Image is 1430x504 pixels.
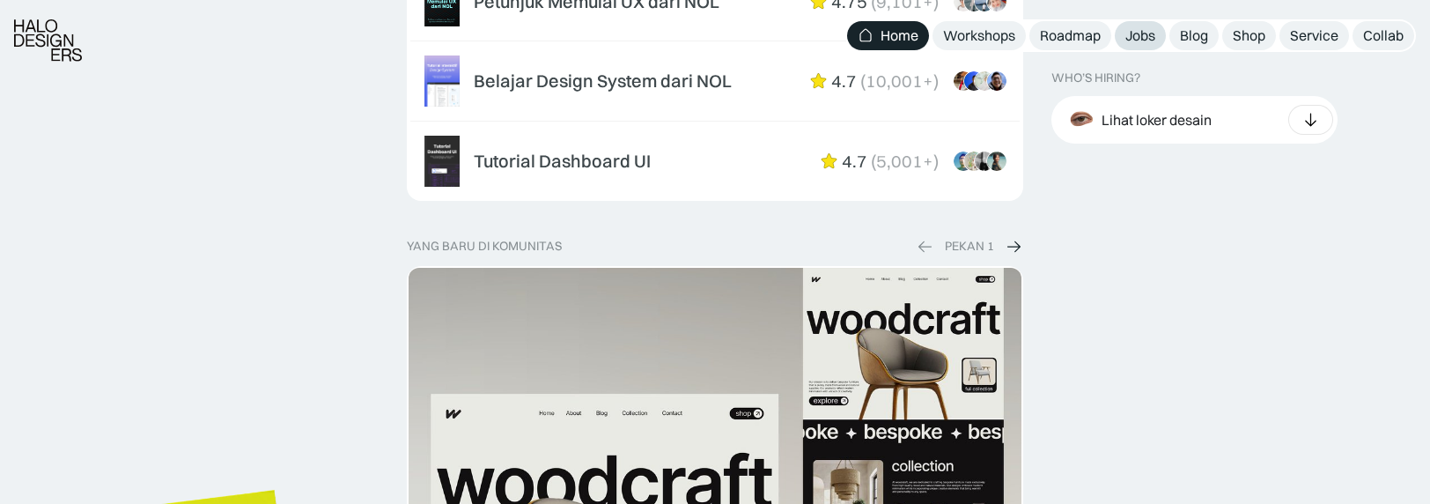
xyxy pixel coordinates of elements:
[1051,70,1140,85] div: WHO’S HIRING?
[876,151,933,172] div: 5,001+
[474,70,732,92] div: Belajar Design System dari NOL
[871,151,876,172] div: (
[847,21,929,50] a: Home
[860,70,866,92] div: (
[474,151,651,172] div: Tutorial Dashboard UI
[866,70,933,92] div: 10,001+
[1169,21,1219,50] a: Blog
[1115,21,1166,50] a: Jobs
[407,239,562,254] div: yang baru di komunitas
[1040,26,1101,45] div: Roadmap
[1279,21,1349,50] a: Service
[1102,110,1212,129] div: Lihat loker desain
[842,151,867,172] div: 4.7
[1233,26,1265,45] div: Shop
[1290,26,1338,45] div: Service
[933,70,939,92] div: )
[1222,21,1276,50] a: Shop
[1029,21,1111,50] a: Roadmap
[943,26,1015,45] div: Workshops
[933,151,939,172] div: )
[1353,21,1414,50] a: Collab
[1180,26,1208,45] div: Blog
[932,21,1026,50] a: Workshops
[1363,26,1404,45] div: Collab
[881,26,918,45] div: Home
[945,239,994,254] div: PEKAN 1
[831,70,857,92] div: 4.7
[410,45,1020,117] a: Belajar Design System dari NOL4.7(10,001+)
[410,125,1020,197] a: Tutorial Dashboard UI4.7(5,001+)
[1125,26,1155,45] div: Jobs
